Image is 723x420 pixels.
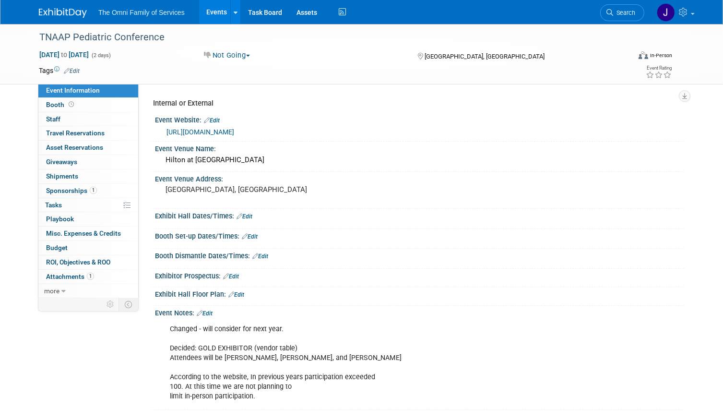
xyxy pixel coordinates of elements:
a: [URL][DOMAIN_NAME] [166,128,234,136]
a: Shipments [38,169,138,183]
td: Toggle Event Tabs [119,298,139,311]
a: Playbook [38,212,138,226]
img: ExhibitDay [39,8,87,18]
span: Travel Reservations [46,129,105,137]
div: Event Format [579,50,672,64]
span: Booth [46,101,76,108]
a: more [38,284,138,298]
span: Giveaways [46,158,77,166]
a: Tasks [38,198,138,212]
div: Internal or External [153,98,677,108]
a: Asset Reservations [38,141,138,155]
span: 1 [87,273,94,280]
a: Edit [252,253,268,260]
a: ROI, Objectives & ROO [38,255,138,269]
span: Event Information [46,86,100,94]
a: Edit [237,213,252,220]
a: Giveaways [38,155,138,169]
span: Playbook [46,215,74,223]
div: Event Rating [646,66,672,71]
a: Edit [223,273,239,280]
span: Sponsorships [46,187,97,194]
button: Not Going [201,50,254,60]
a: Edit [228,291,244,298]
span: more [44,287,59,295]
a: Booth [38,98,138,112]
span: The Omni Family of Services [98,9,185,16]
span: Staff [46,115,60,123]
img: Format-Inperson.png [639,51,648,59]
div: In-Person [650,52,672,59]
a: Travel Reservations [38,126,138,140]
span: Tasks [45,201,62,209]
a: Edit [242,233,258,240]
a: Search [600,4,644,21]
a: Staff [38,112,138,126]
a: Attachments1 [38,270,138,284]
a: Event Information [38,84,138,97]
span: Attachments [46,273,94,280]
span: Misc. Expenses & Credits [46,229,121,237]
div: Booth Set-up Dates/Times: [155,229,684,241]
td: Tags [39,66,80,75]
div: Hilton at [GEOGRAPHIC_DATA] [162,153,677,168]
a: Budget [38,241,138,255]
a: Sponsorships1 [38,184,138,198]
div: Event Venue Name: [155,142,684,154]
div: Booth Dismantle Dates/Times: [155,249,684,261]
div: Event Website: [155,113,684,125]
span: Search [613,9,635,16]
pre: [GEOGRAPHIC_DATA], [GEOGRAPHIC_DATA] [166,185,365,194]
span: ROI, Objectives & ROO [46,258,110,266]
td: Personalize Event Tab Strip [102,298,119,311]
img: John Toomey [657,3,675,22]
div: Exhibit Hall Floor Plan: [155,287,684,300]
div: Event Notes: [155,306,684,318]
span: Asset Reservations [46,144,103,151]
a: Edit [204,117,220,124]
span: Booth not reserved yet [67,101,76,108]
span: Budget [46,244,68,252]
span: Shipments [46,172,78,180]
a: Misc. Expenses & Credits [38,227,138,240]
div: Exhibit Hall Dates/Times: [155,209,684,221]
a: Edit [64,68,80,74]
div: Event Venue Address: [155,172,684,184]
span: [GEOGRAPHIC_DATA], [GEOGRAPHIC_DATA] [425,53,545,60]
span: to [59,51,69,59]
span: [DATE] [DATE] [39,50,89,59]
span: 1 [90,187,97,194]
div: TNAAP Pediatric Conference [36,29,618,46]
a: Edit [197,310,213,317]
span: (2 days) [91,52,111,59]
div: Changed - will consider for next year. Decided: GOLD EXHIBITOR (vendor table) Attendees will be [... [163,320,581,407]
div: Exhibitor Prospectus: [155,269,684,281]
